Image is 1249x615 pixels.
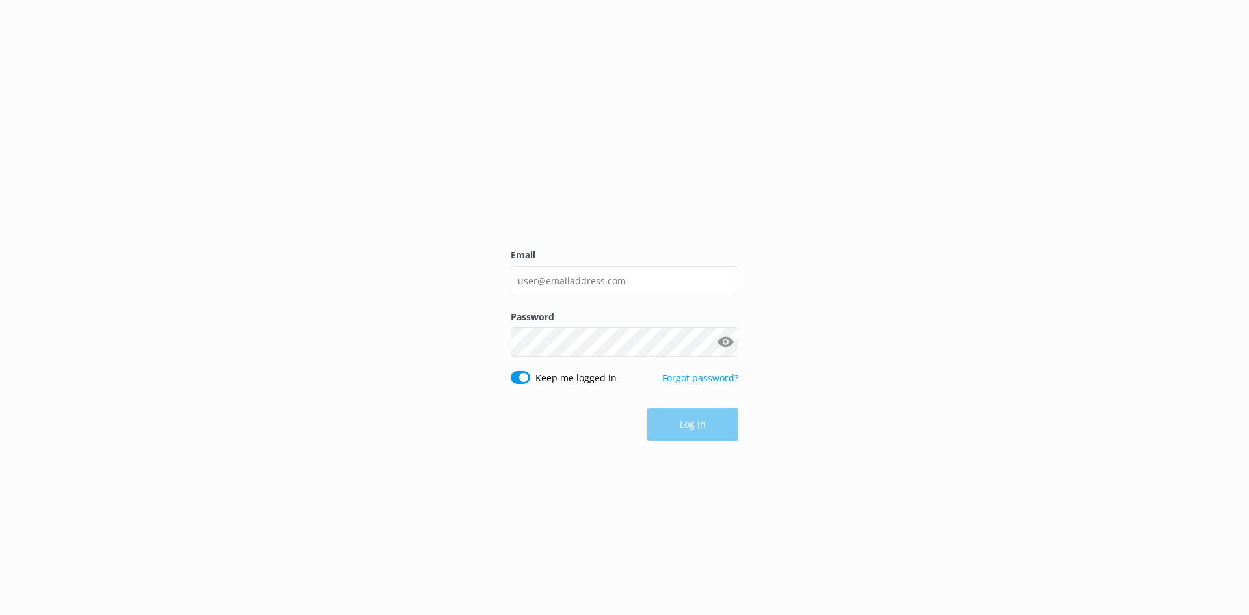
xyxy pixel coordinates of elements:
label: Keep me logged in [535,371,617,385]
input: user@emailaddress.com [511,266,738,295]
a: Forgot password? [662,372,738,384]
button: Show password [712,329,738,355]
label: Email [511,248,738,262]
label: Password [511,310,738,324]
